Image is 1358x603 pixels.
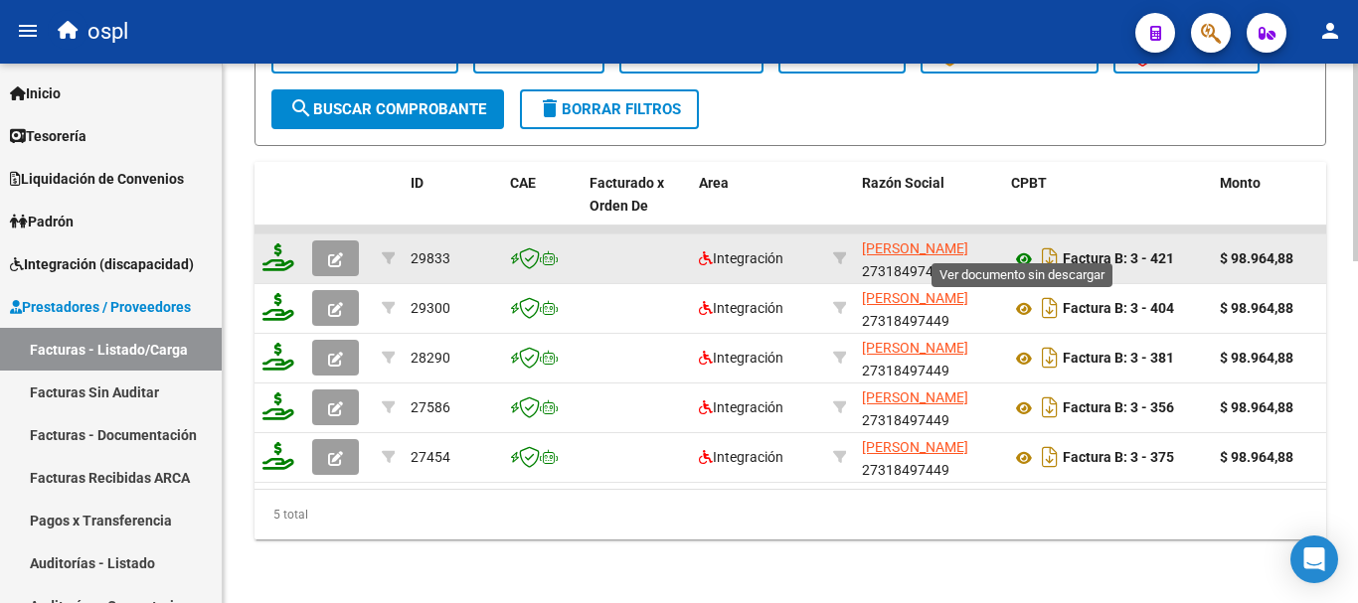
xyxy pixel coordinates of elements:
datatable-header-cell: CAE [502,162,582,249]
strong: $ 98.964,88 [1220,350,1293,366]
span: ID [411,175,424,191]
span: CPBT [1011,175,1047,191]
span: [PERSON_NAME] [862,439,968,455]
span: Facturado x Orden De [590,175,664,214]
span: Integración [699,250,783,266]
div: Open Intercom Messenger [1290,535,1338,583]
span: 29833 [411,250,450,266]
strong: $ 98.964,88 [1220,250,1293,266]
span: Integración (discapacidad) [10,253,194,275]
div: 27318497449 [862,337,995,378]
span: CAE [510,175,536,191]
div: 5 total [255,490,1326,539]
strong: $ 98.964,88 [1220,449,1293,465]
button: Buscar Comprobante [271,89,504,129]
span: Liquidación de Convenios [10,168,184,190]
span: Razón Social [862,175,944,191]
strong: Factura B: 3 - 404 [1063,301,1174,317]
span: 27586 [411,399,450,415]
span: Area [699,175,729,191]
span: [PERSON_NAME] [862,340,968,356]
span: Integración [699,399,783,415]
div: 27318497449 [862,436,995,478]
span: 28290 [411,350,450,366]
span: 27454 [411,449,450,465]
i: Descargar documento [1037,441,1063,473]
strong: $ 98.964,88 [1220,399,1293,415]
strong: Factura B: 3 - 375 [1063,450,1174,466]
strong: Factura B: 3 - 381 [1063,351,1174,367]
datatable-header-cell: Facturado x Orden De [582,162,691,249]
span: Integración [699,350,783,366]
span: Borrar Filtros [538,100,681,118]
span: ospl [87,10,128,54]
button: Borrar Filtros [520,89,699,129]
strong: $ 98.964,88 [1220,300,1293,316]
span: Tesorería [10,125,86,147]
datatable-header-cell: Area [691,162,825,249]
div: 27318497449 [862,237,995,279]
span: [PERSON_NAME] [862,389,968,405]
i: Descargar documento [1037,292,1063,324]
span: [PERSON_NAME] [862,290,968,306]
mat-icon: delete [538,96,562,120]
datatable-header-cell: CPBT [1003,162,1212,249]
datatable-header-cell: Razón Social [854,162,1003,249]
i: Descargar documento [1037,391,1063,423]
span: Buscar Comprobante [289,100,486,118]
span: Padrón [10,211,74,232]
span: Integración [699,449,783,465]
mat-icon: person [1318,19,1342,43]
span: [PERSON_NAME] [862,240,968,256]
strong: Factura B: 3 - 421 [1063,251,1174,267]
mat-icon: search [289,96,313,120]
span: Inicio [10,82,61,104]
div: 27318497449 [862,386,995,428]
div: 27318497449 [862,287,995,329]
mat-icon: menu [16,19,40,43]
span: 29300 [411,300,450,316]
span: Prestadores / Proveedores [10,296,191,318]
datatable-header-cell: ID [403,162,502,249]
i: Descargar documento [1037,242,1063,274]
strong: Factura B: 3 - 356 [1063,400,1174,416]
i: Descargar documento [1037,342,1063,374]
span: Monto [1220,175,1261,191]
datatable-header-cell: Monto [1212,162,1331,249]
span: Integración [699,300,783,316]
